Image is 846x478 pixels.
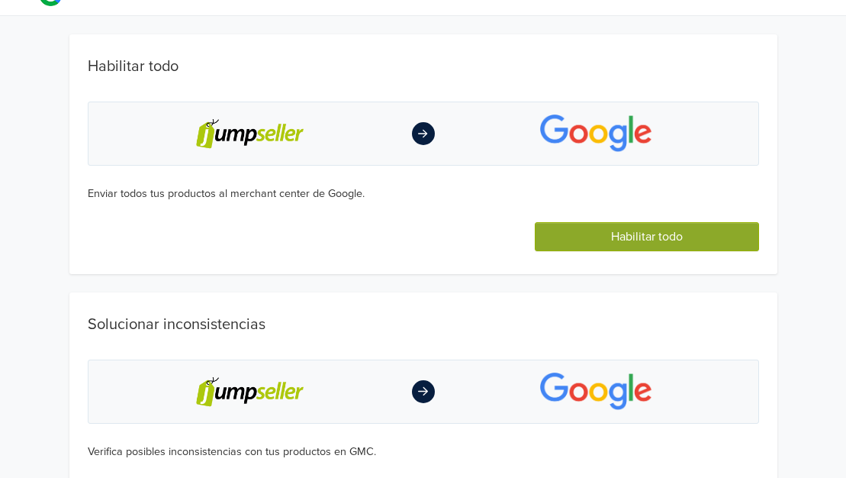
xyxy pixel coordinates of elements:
img: app-logo [540,115,652,153]
button: Habilitar todo [535,222,758,251]
img: jumpseller-logo [195,115,304,153]
div: Verifica posibles inconsistencias con tus productos en GMC. [88,444,759,460]
div: Enviar todos tus productos al merchant center de Google. [88,186,759,202]
img: app-logo [540,373,652,411]
h1: Solucionar inconsistencias [88,315,759,334]
img: jumpseller-logo [195,373,304,411]
h1: Habilitar todo [88,57,759,76]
